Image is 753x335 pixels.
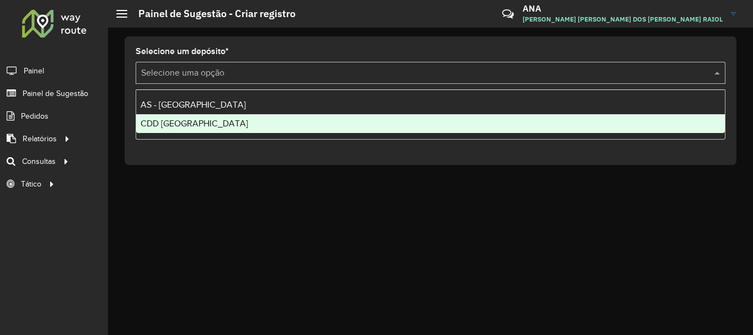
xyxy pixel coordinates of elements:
[523,14,723,24] span: [PERSON_NAME] [PERSON_NAME] DOS [PERSON_NAME] RAIOL
[23,133,57,145] span: Relatórios
[141,100,246,109] span: AS - [GEOGRAPHIC_DATA]
[21,110,49,122] span: Pedidos
[24,65,44,77] span: Painel
[136,89,725,140] ng-dropdown-panel: Options list
[496,2,520,26] a: Contato Rápido
[141,119,248,128] span: CDD [GEOGRAPHIC_DATA]
[23,88,88,99] span: Painel de Sugestão
[136,45,229,58] label: Selecione um depósito
[523,3,723,14] h3: ANA
[22,156,56,167] span: Consultas
[127,8,295,20] h2: Painel de Sugestão - Criar registro
[21,178,41,190] span: Tático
